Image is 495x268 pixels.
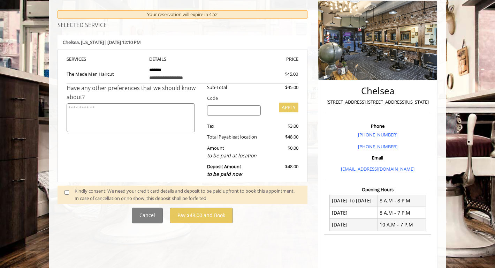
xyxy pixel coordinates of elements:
button: APPLY [279,103,298,112]
div: Have any other preferences that we should know about? [67,84,202,102]
div: $45.00 [260,70,298,78]
td: 10 A.M - 7 P.M [378,219,426,231]
td: [DATE] To [DATE] [330,195,378,207]
div: Amount [202,144,266,159]
div: Your reservation will expire in 4:52 [58,10,307,18]
td: The Made Man Haircut [67,63,144,84]
a: [EMAIL_ADDRESS][DOMAIN_NAME] [341,166,414,172]
div: Kindly consent: We need your credit card details and deposit to be paid upfront to book this appo... [75,187,300,202]
button: Cancel [132,208,163,223]
b: Deposit Amount [207,163,242,177]
h3: Opening Hours [324,187,431,192]
b: Chelsea | [DATE] 12:10 PM [63,39,141,45]
td: [DATE] [330,207,378,219]
div: $48.00 [266,163,298,178]
div: to be paid at location [207,152,261,159]
span: at location [235,134,257,140]
p: [STREET_ADDRESS],[STREET_ADDRESS][US_STATE] [326,98,429,106]
span: , [US_STATE] [79,39,104,45]
td: 8 A.M - 8 P.M [378,195,426,207]
td: 8 A.M - 7 P.M [378,207,426,219]
td: [DATE] [330,219,378,231]
a: [PHONE_NUMBER] [358,132,397,138]
div: $0.00 [266,144,298,159]
div: $48.00 [266,133,298,141]
div: $3.00 [266,122,298,130]
div: Code [202,95,298,102]
th: DETAILS [144,55,221,63]
div: Tax [202,122,266,130]
span: to be paid now [207,171,242,177]
h3: Phone [326,124,429,128]
h3: SELECTED SERVICE [58,22,307,29]
div: Sub-Total [202,84,266,91]
span: S [84,56,86,62]
th: PRICE [221,55,298,63]
th: SERVICE [67,55,144,63]
a: [PHONE_NUMBER] [358,143,397,150]
h2: Chelsea [326,86,429,96]
div: Total Payable [202,133,266,141]
h3: Email [326,155,429,160]
div: $45.00 [266,84,298,91]
button: Pay $48.00 and Book [170,208,233,223]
